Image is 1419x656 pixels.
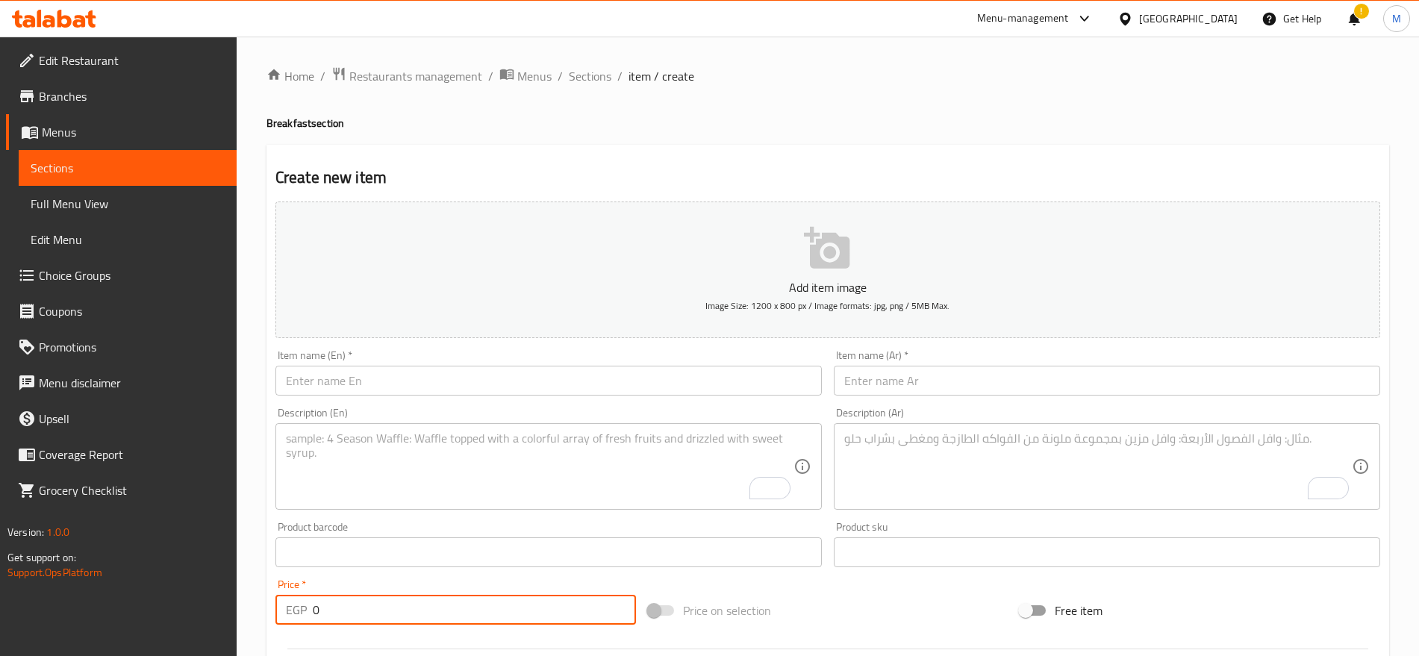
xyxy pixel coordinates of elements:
[39,51,225,69] span: Edit Restaurant
[320,67,325,85] li: /
[6,293,237,329] a: Coupons
[683,602,771,619] span: Price on selection
[7,522,44,542] span: Version:
[6,43,237,78] a: Edit Restaurant
[1055,602,1103,619] span: Free item
[286,601,307,619] p: EGP
[39,87,225,105] span: Branches
[31,195,225,213] span: Full Menu View
[331,66,482,86] a: Restaurants management
[19,150,237,186] a: Sections
[977,10,1069,28] div: Menu-management
[834,537,1380,567] input: Please enter product sku
[6,78,237,114] a: Branches
[286,431,793,502] textarea: To enrich screen reader interactions, please activate Accessibility in Grammarly extension settings
[705,297,949,314] span: Image Size: 1200 x 800 px / Image formats: jpg, png / 5MB Max.
[275,202,1380,338] button: Add item imageImage Size: 1200 x 800 px / Image formats: jpg, png / 5MB Max.
[31,159,225,177] span: Sections
[6,257,237,293] a: Choice Groups
[39,302,225,320] span: Coupons
[46,522,69,542] span: 1.0.0
[31,231,225,249] span: Edit Menu
[275,537,822,567] input: Please enter product barcode
[39,374,225,392] span: Menu disclaimer
[6,401,237,437] a: Upsell
[7,563,102,582] a: Support.OpsPlatform
[39,446,225,463] span: Coverage Report
[275,366,822,396] input: Enter name En
[6,114,237,150] a: Menus
[1139,10,1238,27] div: [GEOGRAPHIC_DATA]
[39,338,225,356] span: Promotions
[266,67,314,85] a: Home
[488,67,493,85] li: /
[6,329,237,365] a: Promotions
[6,365,237,401] a: Menu disclaimer
[42,123,225,141] span: Menus
[6,472,237,508] a: Grocery Checklist
[7,548,76,567] span: Get support on:
[499,66,552,86] a: Menus
[266,116,1389,131] h4: Breakfast section
[39,266,225,284] span: Choice Groups
[844,431,1352,502] textarea: To enrich screen reader interactions, please activate Accessibility in Grammarly extension settings
[6,437,237,472] a: Coverage Report
[517,67,552,85] span: Menus
[275,166,1380,189] h2: Create new item
[19,186,237,222] a: Full Menu View
[617,67,623,85] li: /
[569,67,611,85] a: Sections
[39,481,225,499] span: Grocery Checklist
[313,595,636,625] input: Please enter price
[266,66,1389,86] nav: breadcrumb
[558,67,563,85] li: /
[1392,10,1401,27] span: M
[19,222,237,257] a: Edit Menu
[39,410,225,428] span: Upsell
[349,67,482,85] span: Restaurants management
[834,366,1380,396] input: Enter name Ar
[629,67,694,85] span: item / create
[299,278,1357,296] p: Add item image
